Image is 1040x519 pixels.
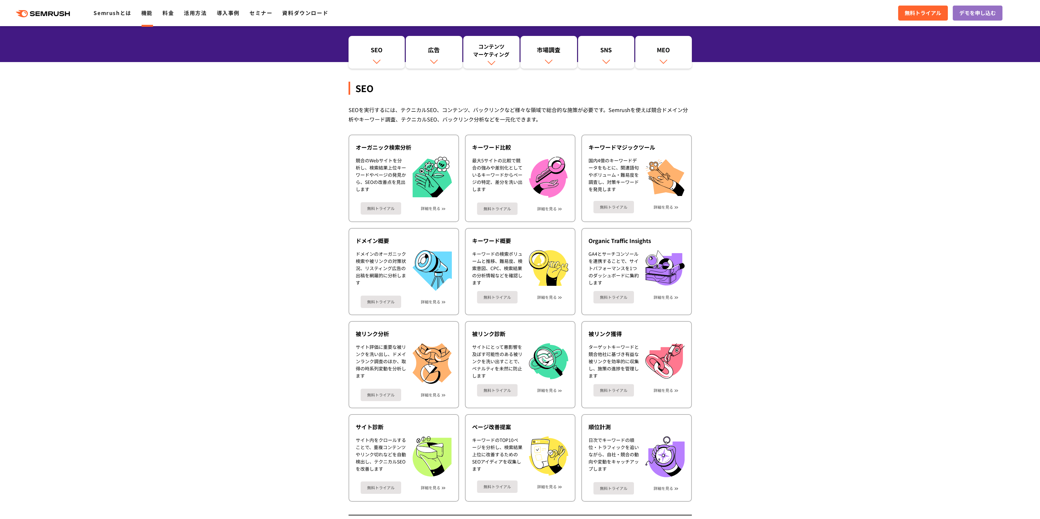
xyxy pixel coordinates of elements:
div: 被リンク獲得 [588,330,685,338]
a: 無料トライアル [593,201,634,213]
a: MEO [635,36,692,69]
a: 機能 [141,9,153,17]
img: 順位計測 [645,436,685,477]
a: 無料トライアル [477,384,518,397]
a: デモを申し込む [953,6,1002,21]
div: キーワードマジックツール [588,143,685,151]
img: キーワード比較 [529,157,568,198]
div: ドメイン概要 [356,237,452,245]
a: 詳細を見る [421,300,440,304]
a: Semrushとは [94,9,131,17]
div: GA4とサーチコンソールを連携することで、サイトパフォーマンスを1つのダッシュボードに集約します [588,250,639,286]
img: オーガニック検索分析 [413,157,452,198]
div: 被リンク診断 [472,330,568,338]
div: SEOを実行するには、テクニカルSEO、コンテンツ、バックリンクなど様々な領域で総合的な施策が必要です。Semrushを使えば競合ドメイン分析やキーワード調査、テクニカルSEO、バックリンク分析... [349,105,692,124]
div: キーワード概要 [472,237,568,245]
img: 被リンク獲得 [645,343,685,379]
div: サイト評価に重要な被リンクを洗い出し、ドメインランク調査のほか、取得の時系列変動を分析します [356,343,406,384]
a: 市場調査 [520,36,577,69]
div: サイト内をクロールすることで、重複コンテンツやリンク切れなどを自動検出し、テクニカルSEOを改善します [356,436,406,477]
a: 無料トライアル [361,296,401,308]
a: 無料トライアル [361,389,401,401]
a: 無料トライアル [477,480,518,493]
div: MEO [639,46,689,57]
div: ドメインのオーガニック検索や被リンクの対策状況、リスティング広告の出稿を網羅的に分析します [356,250,406,291]
img: サイト診断 [413,436,452,477]
div: キーワード比較 [472,143,568,151]
a: 無料トライアル [477,291,518,303]
a: 無料トライアル [898,6,948,21]
div: キーワードのTOP10ページを分析し、検索結果上位に改善するためのSEOアイディアを収集します [472,436,522,476]
div: SEO [349,82,692,95]
a: 詳細を見る [537,388,557,393]
div: ターゲットキーワードと競合他社に基づき有益な被リンクを効率的に収集し、施策の進捗を管理します [588,343,639,379]
img: Organic Traffic Insights [645,250,685,285]
a: 詳細を見る [537,295,557,300]
div: 市場調査 [524,46,574,57]
a: 無料トライアル [477,203,518,215]
a: 無料トライアル [361,481,401,494]
div: 最大5サイトの比較で競合の強みや差別化としているキーワードからページの特定、差分を洗い出します [472,157,522,198]
img: 被リンク診断 [529,343,568,380]
img: ページ改善提案 [529,436,568,476]
a: 詳細を見る [654,486,673,491]
a: 詳細を見る [654,388,673,393]
a: 導入事例 [217,9,240,17]
div: 順位計測 [588,423,685,431]
span: デモを申し込む [959,9,996,17]
a: 詳細を見る [654,205,673,209]
a: 無料トライアル [593,291,634,303]
a: 資料ダウンロード [282,9,328,17]
a: コンテンツマーケティング [463,36,520,69]
img: 被リンク分析 [413,343,452,384]
a: 詳細を見る [654,295,673,300]
a: 詳細を見る [537,206,557,211]
div: Organic Traffic Insights [588,237,685,245]
div: サイト診断 [356,423,452,431]
a: 無料トライアル [361,202,401,215]
a: 料金 [162,9,174,17]
a: 詳細を見る [421,393,440,397]
a: セミナー [249,9,272,17]
div: オーガニック検索分析 [356,143,452,151]
div: SNS [581,46,631,57]
a: 広告 [406,36,462,69]
a: SEO [349,36,405,69]
div: キーワードの検索ボリュームと推移、難易度、検索意図、CPC、検索結果の分析情報などを確認します [472,250,522,286]
div: サイトにとって悪影響を及ぼす可能性のある被リンクを洗い出すことで、ペナルティを未然に防止します [472,343,522,380]
img: ドメイン概要 [413,250,452,291]
span: 無料トライアル [905,9,941,17]
div: 国内4億のキーワードデータをもとに、関連語句やボリューム・難易度を調査し、対策キーワードを発見します [588,157,639,196]
div: SEO [352,46,402,57]
a: 詳細を見る [537,484,557,489]
a: 無料トライアル [593,482,634,495]
div: ページ改善提案 [472,423,568,431]
a: SNS [578,36,635,69]
img: キーワードマジックツール [645,157,685,196]
div: 競合のWebサイトを分析し、検索結果上位キーワードやページの発見から、SEOの改善点を見出します [356,157,406,198]
a: 詳細を見る [421,206,440,211]
a: 詳細を見る [421,485,440,490]
div: 被リンク分析 [356,330,452,338]
a: 活用方法 [184,9,207,17]
img: キーワード概要 [529,250,568,286]
div: 日次でキーワードの順位・トラフィックを追いながら、自社・競合の動向や変動をキャッチアップします [588,436,639,477]
div: コンテンツ マーケティング [467,42,517,58]
div: 広告 [409,46,459,57]
a: 無料トライアル [593,384,634,397]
